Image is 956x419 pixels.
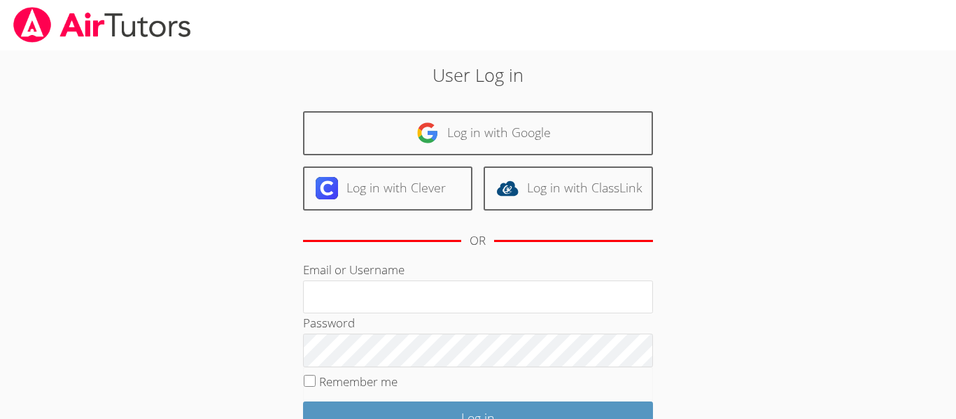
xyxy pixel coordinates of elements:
img: clever-logo-6eab21bc6e7a338710f1a6ff85c0baf02591cd810cc4098c63d3a4b26e2feb20.svg [316,177,338,199]
label: Password [303,315,355,331]
a: Log in with Clever [303,166,472,211]
label: Email or Username [303,262,405,278]
a: Log in with ClassLink [484,166,653,211]
a: Log in with Google [303,111,653,155]
div: OR [470,231,486,251]
img: airtutors_banner-c4298cdbf04f3fff15de1276eac7730deb9818008684d7c2e4769d2f7ddbe033.png [12,7,192,43]
img: classlink-logo-d6bb404cc1216ec64c9a2012d9dc4662098be43eaf13dc465df04b49fa7ab582.svg [496,177,519,199]
h2: User Log in [220,62,736,88]
img: google-logo-50288ca7cdecda66e5e0955fdab243c47b7ad437acaf1139b6f446037453330a.svg [416,122,439,144]
label: Remember me [319,374,398,390]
